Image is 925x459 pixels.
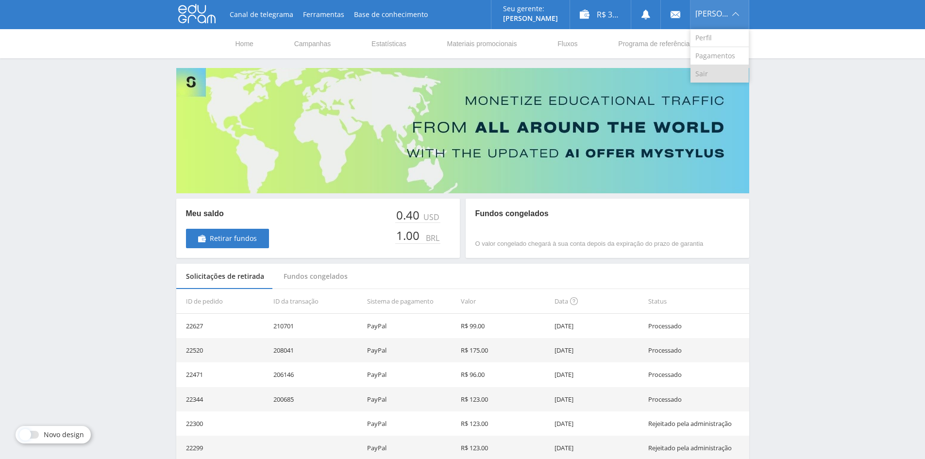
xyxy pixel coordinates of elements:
[395,208,421,222] div: 0.40
[457,362,551,387] td: R$ 96.00
[363,338,457,362] td: PayPal
[551,362,644,387] td: [DATE]
[551,338,644,362] td: [DATE]
[186,229,269,248] a: Retirar fundos
[363,362,457,387] td: PayPal
[363,411,457,436] td: PayPal
[503,5,558,13] p: Seu gerente:
[176,314,270,338] td: 22627
[269,362,363,387] td: 206146
[457,411,551,436] td: R$ 123.00
[176,289,270,314] th: ID de pedido
[695,10,729,17] span: [PERSON_NAME]
[551,314,644,338] td: [DATE]
[293,29,332,58] a: Campanhas
[44,431,84,439] span: Novo design
[551,289,644,314] th: Data
[269,338,363,362] td: 208041
[551,411,644,436] td: [DATE]
[457,314,551,338] td: R$ 99.00
[176,387,270,411] td: 22344
[421,213,440,221] div: USD
[176,411,270,436] td: 22300
[556,29,578,58] a: Fluxos
[551,387,644,411] td: [DATE]
[176,362,270,387] td: 22471
[644,314,749,338] td: Processado
[269,314,363,338] td: 210701
[395,229,421,242] div: 1.00
[690,47,749,65] a: Pagamentos
[644,362,749,387] td: Processado
[269,289,363,314] th: ID da transação
[274,264,357,289] div: Fundos congelados
[617,29,690,58] a: Programa de referência
[176,68,749,193] img: Banner
[690,65,749,83] a: Sair
[186,208,269,219] p: Meu saldo
[269,387,363,411] td: 200685
[446,29,518,58] a: Materiais promocionais
[475,239,704,248] p: O valor congelado chegará à sua conta depois da expiração do prazo de garantia
[363,289,457,314] th: Sistema de pagamento
[235,29,254,58] a: Home
[363,387,457,411] td: PayPal
[690,29,749,47] a: Perfil
[176,264,274,289] div: Solicitações de retirada
[503,15,558,22] p: [PERSON_NAME]
[457,387,551,411] td: R$ 123.00
[363,314,457,338] td: PayPal
[644,387,749,411] td: Processado
[176,338,270,362] td: 22520
[370,29,407,58] a: Estatísticas
[644,338,749,362] td: Processado
[210,235,257,242] span: Retirar fundos
[424,234,440,242] div: BRL
[644,289,749,314] th: Status
[644,411,749,436] td: Rejeitado pela administração
[457,289,551,314] th: Valor
[475,208,704,219] p: Fundos congelados
[457,338,551,362] td: R$ 175.00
